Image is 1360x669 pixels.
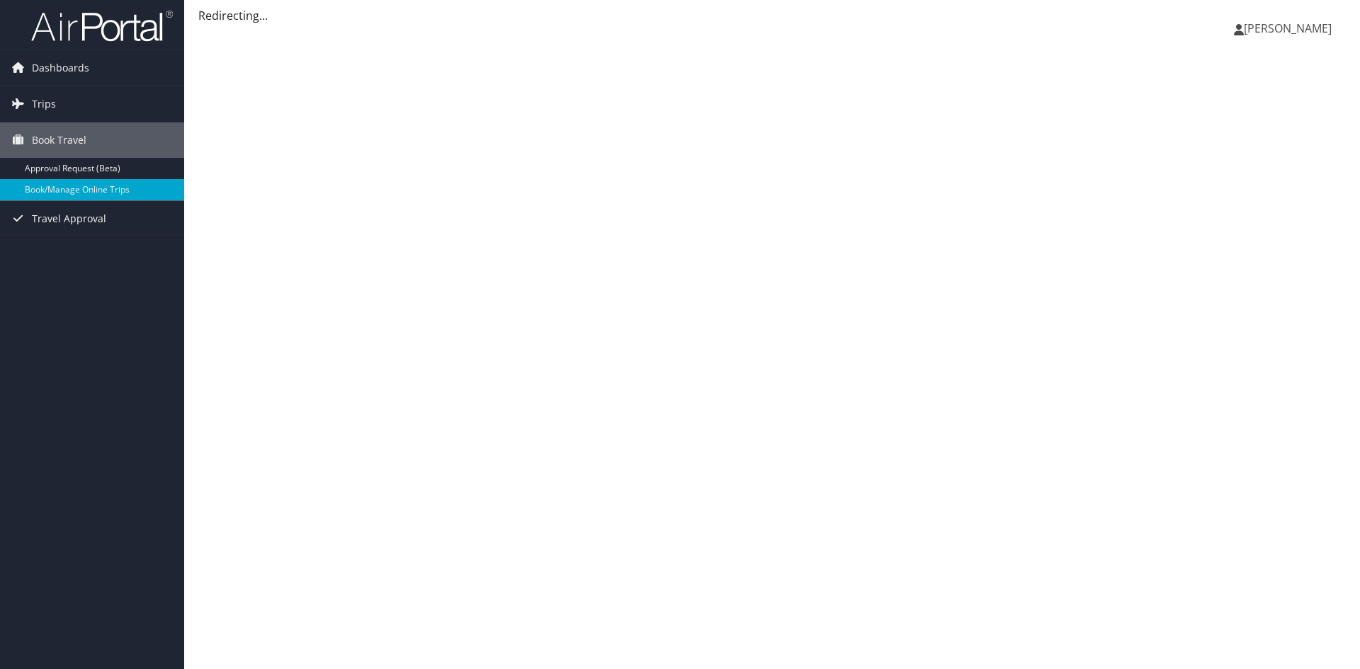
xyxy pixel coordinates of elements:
[31,9,173,42] img: airportal-logo.png
[32,50,89,86] span: Dashboards
[32,122,86,158] span: Book Travel
[32,86,56,122] span: Trips
[1244,21,1332,36] span: [PERSON_NAME]
[32,201,106,236] span: Travel Approval
[1234,7,1346,50] a: [PERSON_NAME]
[198,7,1346,24] div: Redirecting...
